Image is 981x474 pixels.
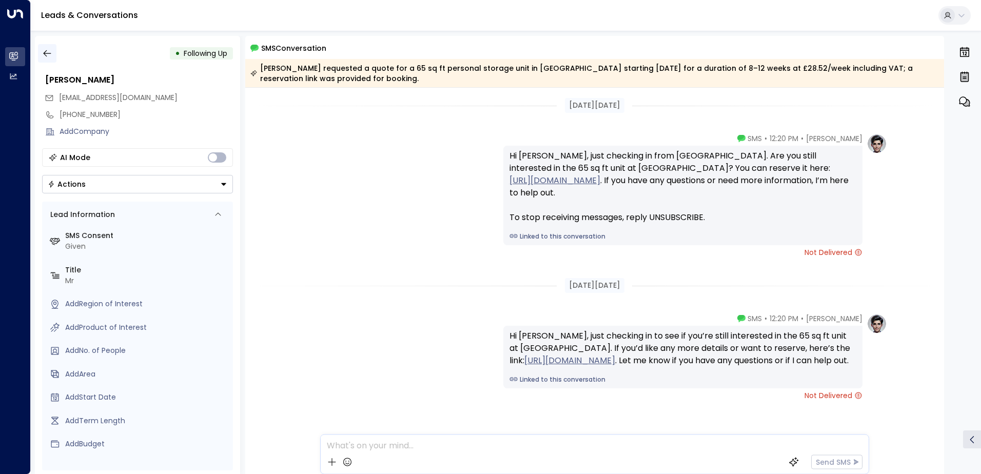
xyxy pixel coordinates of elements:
span: SMS [748,313,762,324]
div: Actions [48,180,86,189]
a: Linked to this conversation [509,375,856,384]
div: AddRegion of Interest [65,299,229,309]
label: Title [65,265,229,275]
span: 12:20 PM [770,313,798,324]
div: AddStart Date [65,392,229,403]
div: AddTerm Length [65,416,229,426]
label: SMS Consent [65,230,229,241]
div: Hi [PERSON_NAME], just checking in to see if you’re still interested in the 65 sq ft unit at [GEO... [509,330,856,367]
a: Leads & Conversations [41,9,138,21]
span: Not Delivered [805,247,862,258]
div: AddArea [65,369,229,380]
a: [URL][DOMAIN_NAME] [509,174,600,187]
span: Not Delivered [805,390,862,401]
img: profile-logo.png [867,313,887,334]
span: • [764,133,767,144]
div: [PHONE_NUMBER] [60,109,233,120]
span: • [801,133,803,144]
div: [DATE][DATE] [565,278,624,293]
span: 12:20 PM [770,133,798,144]
span: SMS [748,133,762,144]
div: [PERSON_NAME] [45,74,233,86]
div: Given [65,241,229,252]
span: [EMAIL_ADDRESS][DOMAIN_NAME] [59,92,178,103]
span: SMS Conversation [261,42,326,54]
span: [PERSON_NAME] [806,133,862,144]
div: Button group with a nested menu [42,175,233,193]
div: [DATE][DATE] [565,98,624,113]
button: Actions [42,175,233,193]
div: AI Mode [60,152,90,163]
div: Hi [PERSON_NAME], just checking in from [GEOGRAPHIC_DATA]. Are you still interested in the 65 sq ... [509,150,856,224]
div: [PERSON_NAME] requested a quote for a 65 sq ft personal storage unit in [GEOGRAPHIC_DATA] startin... [250,63,938,84]
label: Source [65,462,229,473]
div: AddBudget [65,439,229,449]
div: AddProduct of Interest [65,322,229,333]
img: profile-logo.png [867,133,887,154]
span: [PERSON_NAME] [806,313,862,324]
div: AddNo. of People [65,345,229,356]
a: Linked to this conversation [509,232,856,241]
div: Mr [65,275,229,286]
span: • [801,313,803,324]
span: cimasa4579@ekuali.com [59,92,178,103]
div: • [175,44,180,63]
a: [URL][DOMAIN_NAME] [524,354,615,367]
span: Following Up [184,48,227,58]
span: • [764,313,767,324]
div: Lead Information [47,209,115,220]
div: AddCompany [60,126,233,137]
